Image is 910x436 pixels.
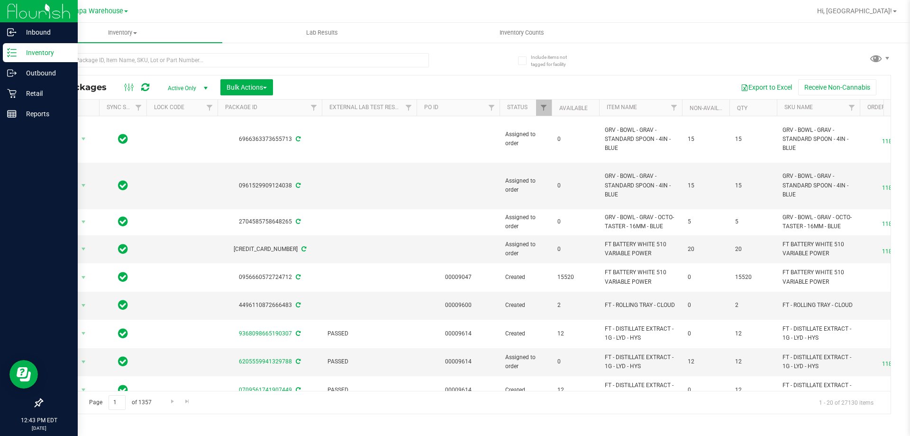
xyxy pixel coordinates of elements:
span: 0 [688,386,724,395]
a: Order Id [867,104,892,111]
span: 1 - 20 of 27130 items [811,395,881,409]
a: Lab Results [222,23,422,43]
a: Filter [484,100,500,116]
span: Inventory [23,28,222,37]
span: 12 [735,329,771,338]
span: 0 [557,357,593,366]
span: GRV - BOWL - GRAV - STANDARD SPOON - 4IN - BLUE [783,126,854,153]
span: 20 [735,245,771,254]
span: FT - ROLLING TRAY - CLOUD [783,301,854,310]
span: Inventory Counts [487,28,557,37]
span: Sync from Compliance System [294,358,300,365]
span: Created [505,386,546,395]
inline-svg: Reports [7,109,17,119]
span: 2 [735,301,771,310]
a: 9368098665190307 [239,330,292,337]
span: 15 [735,181,771,190]
a: 00009600 [445,302,472,308]
a: Filter [401,100,417,116]
span: Sync from Compliance System [294,330,300,337]
a: Inventory Counts [422,23,621,43]
span: 5 [735,217,771,226]
p: Inbound [17,27,73,38]
span: FT - DISTILLATE EXTRACT - 1G - LYD - HYS [605,353,676,371]
span: GRV - BOWL - GRAV - STANDARD SPOON - 4IN - BLUE [783,172,854,199]
a: Filter [306,100,322,116]
span: select [78,299,90,312]
div: 4496110872666483 [216,301,323,310]
span: In Sync [118,327,128,340]
a: Sync Status [107,104,143,111]
a: Status [507,104,528,111]
span: In Sync [118,383,128,397]
span: In Sync [118,242,128,256]
inline-svg: Inbound [7,28,17,37]
span: select [78,271,90,284]
a: 00009614 [445,387,472,393]
a: 00009614 [445,358,472,365]
div: 0961529909124038 [216,181,323,190]
span: select [78,132,90,146]
span: 15 [688,135,724,144]
inline-svg: Retail [7,89,17,98]
span: select [78,179,90,192]
span: Sync from Compliance System [294,274,300,280]
span: Sync from Compliance System [294,302,300,308]
span: 12 [688,357,724,366]
a: Filter [536,100,552,116]
a: PO ID [424,104,438,111]
span: In Sync [118,132,128,146]
a: SKU Name [784,104,813,111]
span: Created [505,329,546,338]
span: PASSED [328,386,411,395]
span: 5 [688,217,724,226]
span: 12 [735,386,771,395]
span: GRV - BOWL - GRAV - STANDARD SPOON - 4IN - BLUE [605,172,676,199]
span: FT BATTERY WHITE 510 VARIABLE POWER [783,240,854,258]
span: select [78,355,90,369]
span: PASSED [328,357,411,366]
span: FT - DISTILLATE EXTRACT - 1G - LYD - HYS [783,353,854,371]
span: 12 [557,386,593,395]
a: Package ID [225,104,257,111]
span: In Sync [118,215,128,228]
div: 2704585758648265 [216,217,323,226]
a: Filter [202,100,218,116]
span: FT - ROLLING TRAY - CLOUD [605,301,676,310]
span: FT - DISTILLATE EXTRACT - 1G - LYD - HYS [783,381,854,399]
span: Include items not tagged for facility [531,54,578,68]
span: select [78,215,90,229]
inline-svg: Inventory [7,48,17,57]
span: Sync from Compliance System [294,136,300,142]
span: Assigned to order [505,176,546,195]
span: 0 [557,181,593,190]
span: 0 [688,273,724,282]
div: 6966363373655713 [216,135,323,144]
span: 0 [688,301,724,310]
span: Sync from Compliance System [294,182,300,189]
p: [DATE] [4,425,73,432]
span: In Sync [118,355,128,368]
span: Assigned to order [505,353,546,371]
p: 12:43 PM EDT [4,416,73,425]
a: External Lab Test Result [329,104,404,111]
iframe: Resource center [9,360,38,389]
span: All Packages [49,82,116,93]
span: Tampa Warehouse [65,7,123,15]
span: GRV - BOWL - GRAV - OCTO-TASTER - 16MM - BLUE [783,213,854,231]
div: 0956660572724712 [216,273,323,282]
span: Hi, [GEOGRAPHIC_DATA]! [817,7,892,15]
button: Export to Excel [735,79,798,95]
span: 0 [557,245,593,254]
span: FT - DISTILLATE EXTRACT - 1G - LYD - HYS [783,325,854,343]
button: Receive Non-Cannabis [798,79,876,95]
a: Item Name [607,104,637,111]
span: 15520 [735,273,771,282]
span: Page of 1357 [81,395,159,410]
a: Qty [737,105,747,111]
span: GRV - BOWL - GRAV - STANDARD SPOON - 4IN - BLUE [605,126,676,153]
button: Bulk Actions [220,79,273,95]
span: FT - DISTILLATE EXTRACT - 1G - LYD - HYS [605,325,676,343]
a: Filter [844,100,860,116]
span: 0 [557,217,593,226]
